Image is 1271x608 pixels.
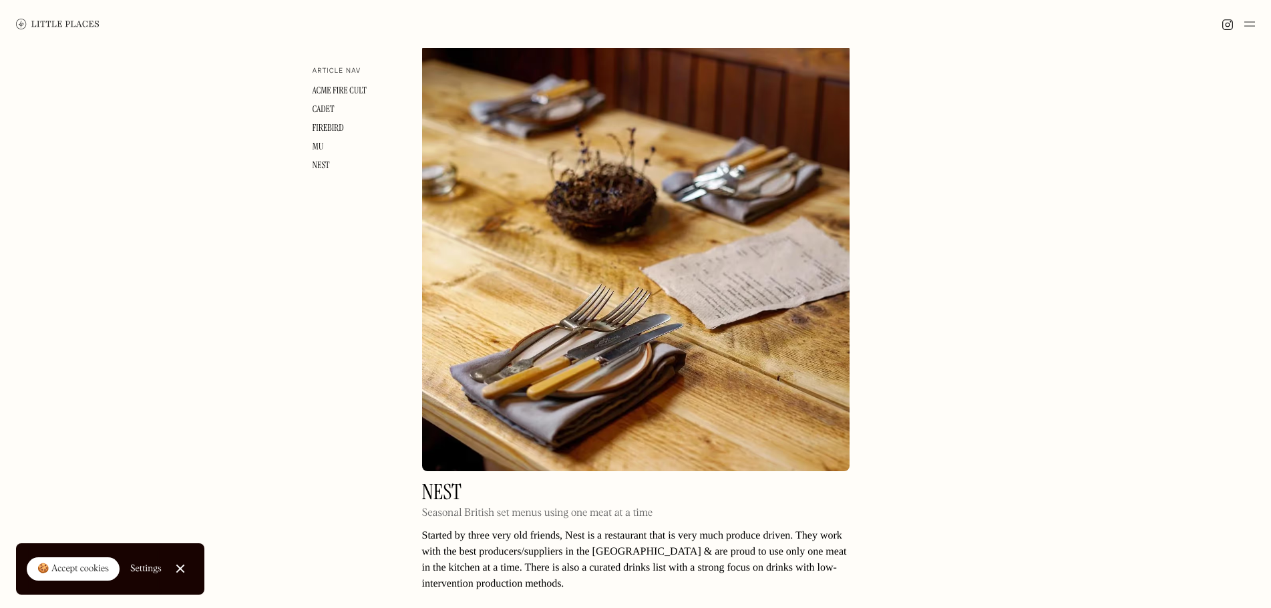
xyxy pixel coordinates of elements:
a: Nest [313,160,330,172]
a: NestSeasonal British set menus using one meat at a time [422,482,653,528]
div: 🍪 Accept cookies [37,563,109,576]
a: Settings [130,554,162,584]
p: Seasonal British set menus using one meat at a time [422,505,653,521]
div: Settings [130,564,162,573]
a: Firebird [313,122,344,134]
p: Started by three very old friends, Nest is a restaurant that is very much produce driven. They wo... [422,528,850,592]
a: Acme Fire Cult [313,85,367,97]
div: Article nav [313,67,361,76]
a: mu [313,141,324,153]
a: Cadet [313,103,335,115]
a: 🍪 Accept cookies [27,557,120,581]
a: Close Cookie Popup [167,555,194,582]
h2: Nest [422,482,653,503]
